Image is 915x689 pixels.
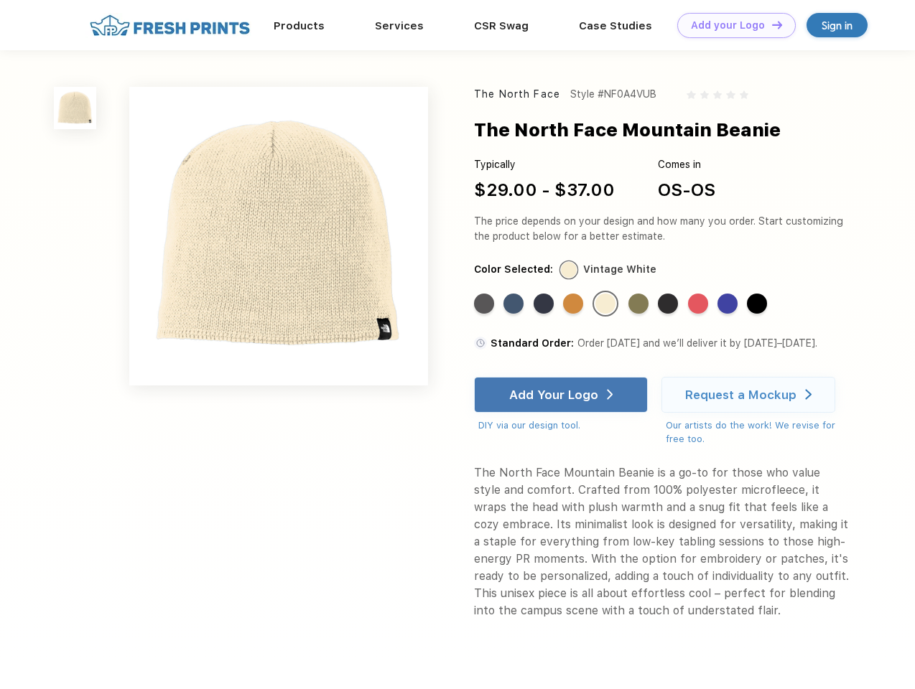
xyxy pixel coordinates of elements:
[740,90,748,99] img: gray_star.svg
[474,177,615,203] div: $29.00 - $37.00
[713,90,722,99] img: gray_star.svg
[658,177,715,203] div: OS-OS
[805,389,812,400] img: white arrow
[747,294,767,314] div: TNF Black
[666,418,849,446] div: Our artists do the work! We revise for free too.
[691,19,765,32] div: Add your Logo
[474,294,494,314] div: Asphalt Grey
[807,13,868,37] a: Sign in
[595,294,616,314] div: Vintage White
[478,418,648,433] div: DIY via our design tool.
[658,294,678,314] div: TNF Dark Grey Heather
[503,294,524,314] div: Blue Wing
[474,214,849,244] div: The price depends on your design and how many you order. Start customizing the product below for ...
[687,90,695,99] img: gray_star.svg
[534,294,554,314] div: Urban Navy
[658,157,715,172] div: Comes in
[700,90,709,99] img: gray_star.svg
[563,294,583,314] div: Timber Tan
[474,464,849,619] div: The North Face Mountain Beanie is a go-to for those who value style and comfort. Crafted from 100...
[726,90,735,99] img: gray_star.svg
[583,262,656,277] div: Vintage White
[509,388,598,402] div: Add Your Logo
[129,87,428,385] img: func=resize&h=640
[474,157,615,172] div: Typically
[577,337,817,349] span: Order [DATE] and we’ll deliver it by [DATE]–[DATE].
[717,294,738,314] div: TNF Blue
[772,21,782,29] img: DT
[54,87,96,129] img: func=resize&h=100
[628,294,649,314] div: Burnt Olive Green
[474,116,781,144] div: The North Face Mountain Beanie
[688,294,708,314] div: Cardinal Red
[474,87,560,102] div: The North Face
[274,19,325,32] a: Products
[85,13,254,38] img: fo%20logo%202.webp
[474,337,487,350] img: standard order
[822,17,853,34] div: Sign in
[607,389,613,400] img: white arrow
[491,337,574,349] span: Standard Order:
[685,388,796,402] div: Request a Mockup
[570,87,656,102] div: Style #NF0A4VUB
[474,262,553,277] div: Color Selected:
